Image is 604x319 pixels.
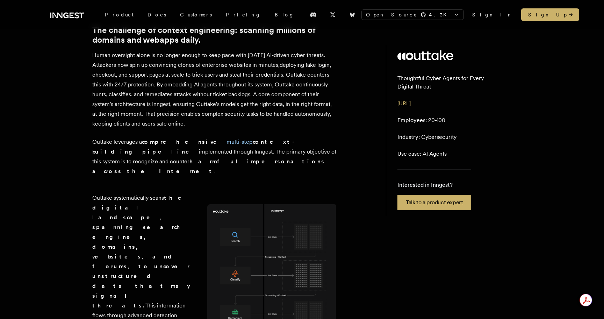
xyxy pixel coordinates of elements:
[305,9,321,20] a: Discord
[397,150,447,158] p: AI Agents
[397,50,453,60] img: Outtake's logo
[521,8,579,21] a: Sign Up
[397,100,411,107] a: [URL]
[92,139,298,155] strong: comprehensive context-building pipeline
[397,117,427,123] span: Employees:
[366,11,418,18] span: Open Source
[397,133,456,141] p: Cybersecurity
[173,8,219,21] a: Customers
[397,150,421,157] span: Use case:
[397,134,420,140] span: Industry:
[141,8,173,21] a: Docs
[226,139,253,145] a: multi-step
[219,8,268,21] a: Pricing
[325,9,340,20] a: X
[472,11,513,18] a: Sign In
[397,181,471,189] p: Interested in Inngest?
[429,11,451,18] span: 4.3 K
[345,9,360,20] a: Bluesky
[268,8,301,21] a: Blog
[92,158,325,175] strong: harmful impersonations across the Internet
[397,74,501,91] p: Thoughtful Cyber Agents for Every Digital Threat
[397,116,445,125] p: 20-100
[98,8,141,21] div: Product
[92,137,337,176] p: Outtake leverages a implemented through Inngest. The primary objective of this system is to recog...
[397,195,471,210] a: Talk to a product expert
[92,50,337,129] p: Human oversight alone is no longer enough to keep pace with [DATE] AI-driven cyber threats. Attac...
[92,25,337,45] a: The challenge of context engineering: scanning millions of domains and webapps daily.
